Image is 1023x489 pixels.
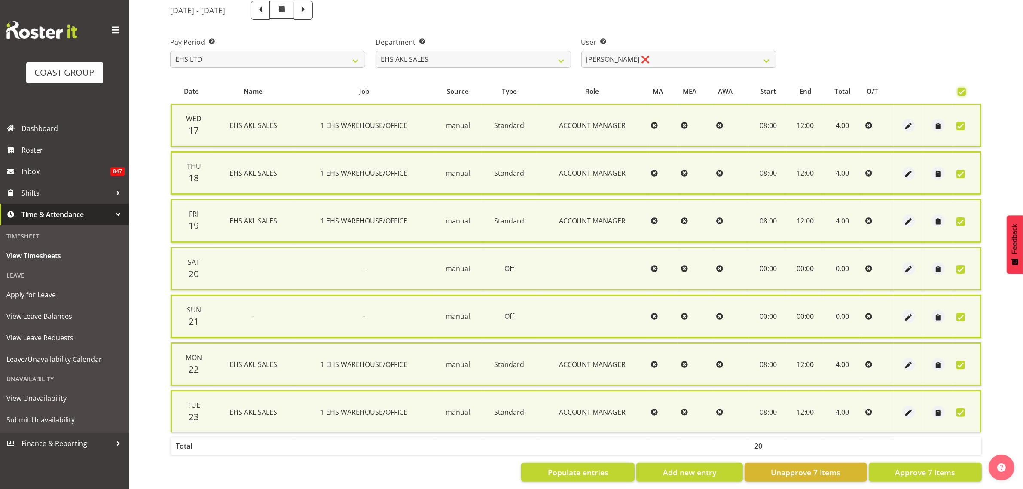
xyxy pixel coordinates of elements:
[749,390,787,432] td: 08:00
[171,437,212,455] th: Total
[6,288,122,301] span: Apply for Leave
[6,310,122,323] span: View Leave Balances
[787,104,823,147] td: 12:00
[895,467,955,478] span: Approve 7 Items
[771,467,840,478] span: Unapprove 7 Items
[787,342,823,386] td: 12:00
[2,370,127,388] div: Unavailability
[749,104,787,147] td: 08:00
[6,331,122,344] span: View Leave Requests
[749,437,787,455] th: 20
[187,162,201,171] span: Thu
[21,165,110,178] span: Inbox
[189,411,199,423] span: 23
[482,295,537,338] td: Off
[188,257,200,267] span: Sat
[447,86,469,96] span: Source
[1011,224,1019,254] span: Feedback
[482,247,537,290] td: Off
[823,247,861,290] td: 0.00
[787,295,823,338] td: 00:00
[834,86,850,96] span: Total
[446,360,470,369] span: manual
[718,86,733,96] span: AWA
[521,463,635,482] button: Populate entries
[446,121,470,130] span: manual
[21,186,112,199] span: Shifts
[21,208,112,221] span: Time & Attendance
[189,363,199,375] span: 22
[35,66,95,79] div: COAST GROUP
[376,37,571,47] label: Department
[867,86,878,96] span: O/T
[823,199,861,242] td: 4.00
[800,86,811,96] span: End
[760,86,776,96] span: Start
[482,390,537,432] td: Standard
[186,114,202,123] span: Wed
[749,199,787,242] td: 08:00
[321,121,408,130] span: 1 EHS WAREHOUSE/OFFICE
[229,216,277,226] span: EHS AKL SALES
[363,312,365,321] span: -
[446,407,470,417] span: manual
[2,245,127,266] a: View Timesheets
[170,6,225,15] h5: [DATE] - [DATE]
[189,209,198,219] span: Fri
[21,437,112,450] span: Finance & Reporting
[6,21,77,39] img: Rosterit website logo
[187,305,201,315] span: Sun
[446,168,470,178] span: manual
[653,86,663,96] span: MA
[6,353,122,366] span: Leave/Unavailability Calendar
[2,327,127,348] a: View Leave Requests
[446,264,470,273] span: manual
[187,400,200,410] span: Tue
[2,266,127,284] div: Leave
[1007,215,1023,274] button: Feedback - Show survey
[6,392,122,405] span: View Unavailability
[321,407,408,417] span: 1 EHS WAREHOUSE/OFFICE
[636,463,742,482] button: Add new entry
[745,463,867,482] button: Unapprove 7 Items
[446,216,470,226] span: manual
[2,409,127,431] a: Submit Unavailability
[749,247,787,290] td: 00:00
[683,86,696,96] span: MEA
[321,360,408,369] span: 1 EHS WAREHOUSE/OFFICE
[189,124,199,136] span: 17
[189,268,199,280] span: 20
[229,121,277,130] span: EHS AKL SALES
[482,199,537,242] td: Standard
[321,216,408,226] span: 1 EHS WAREHOUSE/OFFICE
[321,168,408,178] span: 1 EHS WAREHOUSE/OFFICE
[749,342,787,386] td: 08:00
[823,390,861,432] td: 4.00
[482,151,537,195] td: Standard
[482,104,537,147] td: Standard
[252,264,254,273] span: -
[184,86,199,96] span: Date
[823,151,861,195] td: 4.00
[229,168,277,178] span: EHS AKL SALES
[749,151,787,195] td: 08:00
[749,295,787,338] td: 00:00
[787,390,823,432] td: 12:00
[548,467,608,478] span: Populate entries
[559,360,626,369] span: ACCOUNT MANAGER
[2,227,127,245] div: Timesheet
[21,144,125,156] span: Roster
[663,467,716,478] span: Add new entry
[252,312,254,321] span: -
[186,353,202,362] span: Mon
[869,463,982,482] button: Approve 7 Items
[559,121,626,130] span: ACCOUNT MANAGER
[2,388,127,409] a: View Unavailability
[110,167,125,176] span: 847
[170,37,365,47] label: Pay Period
[363,264,365,273] span: -
[482,342,537,386] td: Standard
[189,172,199,184] span: 18
[502,86,517,96] span: Type
[823,104,861,147] td: 4.00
